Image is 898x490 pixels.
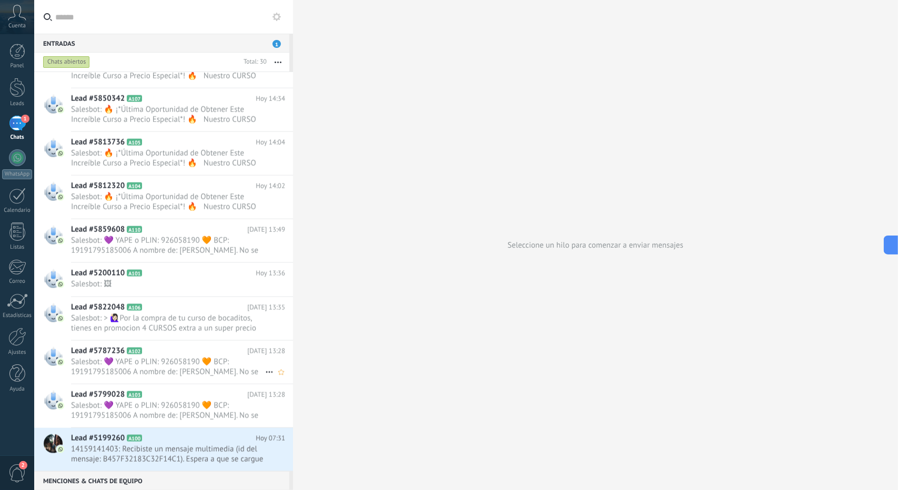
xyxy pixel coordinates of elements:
[239,57,267,67] div: Total: 30
[34,176,293,219] a: Lead #5812320 A104 Hoy 14:02 Salesbot: 🔥 ¡*Última Oportunidad de Obtener Este Increíble Curso a P...
[2,386,33,393] div: Ayuda
[127,348,142,354] span: A102
[71,181,125,191] span: Lead #5812320
[57,359,64,366] img: com.amocrm.amocrmwa.svg
[21,115,29,123] span: 1
[34,263,293,297] a: Lead #5200110 A101 Hoy 13:36 Salesbot: 🖼
[71,224,125,235] span: Lead #5859608
[2,63,33,69] div: Panel
[71,268,125,279] span: Lead #5200110
[267,53,289,72] button: Más
[127,391,142,398] span: A103
[256,268,285,279] span: Hoy 13:36
[57,402,64,410] img: com.amocrm.amocrmwa.svg
[71,346,125,356] span: Lead #5787236
[247,346,285,356] span: [DATE] 13:28
[8,23,26,29] span: Cuenta
[71,313,265,333] span: Salesbot: > 🙋🏻‍♀Por la compra de tu curso de bocaditos, tienes en promocion 4 CURSOS extra a un s...
[247,302,285,313] span: [DATE] 13:35
[57,237,64,244] img: com.amocrm.amocrmwa.svg
[127,435,142,442] span: A100
[71,105,265,125] span: Salesbot: 🔥 ¡*Última Oportunidad de Obtener Este Increíble Curso a Precio Especial*! 🔥 Nuestro CU...
[19,461,27,469] span: 2
[43,56,90,68] div: Chats abiertos
[127,182,142,189] span: A104
[127,304,142,311] span: A106
[71,390,125,400] span: Lead #5799028
[34,88,293,131] a: Lead #5850342 A107 Hoy 14:34 Salesbot: 🔥 ¡*Última Oportunidad de Obtener Este Increíble Curso a P...
[34,428,293,471] a: Lead #5199260 A100 Hoy 07:31 14159141403: Recibiste un mensaje multimedia (id del mensaje: B457F3...
[57,193,64,201] img: com.amocrm.amocrmwa.svg
[2,278,33,285] div: Correo
[71,137,125,148] span: Lead #5813736
[247,224,285,235] span: [DATE] 13:49
[127,226,142,233] span: A110
[2,349,33,356] div: Ajustes
[34,219,293,262] a: Lead #5859608 A110 [DATE] 13:49 Salesbot: 💜 YAPE o PLIN: 926058190 🧡 BCP: 19191795185006 A nombre...
[71,94,125,104] span: Lead #5850342
[256,181,285,191] span: Hoy 14:02
[71,357,265,377] span: Salesbot: 💜 YAPE o PLIN: 926058190 🧡 BCP: 19191795185006 A nombre de: [PERSON_NAME]. No se olvide...
[2,312,33,319] div: Estadísticas
[57,106,64,114] img: com.amocrm.amocrmwa.svg
[34,132,293,175] a: Lead #5813736 A105 Hoy 14:04 Salesbot: 🔥 ¡*Última Oportunidad de Obtener Este Increíble Curso a P...
[2,169,32,179] div: WhatsApp
[127,270,142,277] span: A101
[256,94,285,104] span: Hoy 14:34
[71,279,265,289] span: Salesbot: 🖼
[2,134,33,141] div: Chats
[34,384,293,427] a: Lead #5799028 A103 [DATE] 13:28 Salesbot: 💜 YAPE o PLIN: 926058190 🧡 BCP: 19191795185006 A nombre...
[71,433,125,444] span: Lead #5199260
[57,150,64,157] img: com.amocrm.amocrmwa.svg
[256,433,285,444] span: Hoy 07:31
[57,446,64,453] img: com.amocrm.amocrmwa.svg
[71,236,265,256] span: Salesbot: 💜 YAPE o PLIN: 926058190 🧡 BCP: 19191795185006 A nombre de: [PERSON_NAME]. No se olvide...
[34,471,289,490] div: Menciones & Chats de equipo
[247,390,285,400] span: [DATE] 13:28
[57,281,64,288] img: com.amocrm.amocrmwa.svg
[256,137,285,148] span: Hoy 14:04
[127,95,142,102] span: A107
[34,341,293,384] a: Lead #5787236 A102 [DATE] 13:28 Salesbot: 💜 YAPE o PLIN: 926058190 🧡 BCP: 19191795185006 A nombre...
[2,100,33,107] div: Leads
[34,297,293,340] a: Lead #5822048 A106 [DATE] 13:35 Salesbot: > 🙋🏻‍♀Por la compra de tu curso de bocaditos, tienes en...
[71,148,265,168] span: Salesbot: 🔥 ¡*Última Oportunidad de Obtener Este Increíble Curso a Precio Especial*! 🔥 Nuestro CU...
[71,401,265,421] span: Salesbot: 💜 YAPE o PLIN: 926058190 🧡 BCP: 19191795185006 A nombre de: [PERSON_NAME]. No se olvide...
[57,315,64,322] img: com.amocrm.amocrmwa.svg
[34,34,289,53] div: Entradas
[71,192,265,212] span: Salesbot: 🔥 ¡*Última Oportunidad de Obtener Este Increíble Curso a Precio Especial*! 🔥 Nuestro CU...
[71,302,125,313] span: Lead #5822048
[2,244,33,251] div: Listas
[71,444,265,464] span: 14159141403: Recibiste un mensaje multimedia (id del mensaje: B457F32183C32F14C1). Espera a que s...
[2,207,33,214] div: Calendario
[273,40,281,48] span: 1
[127,139,142,146] span: A105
